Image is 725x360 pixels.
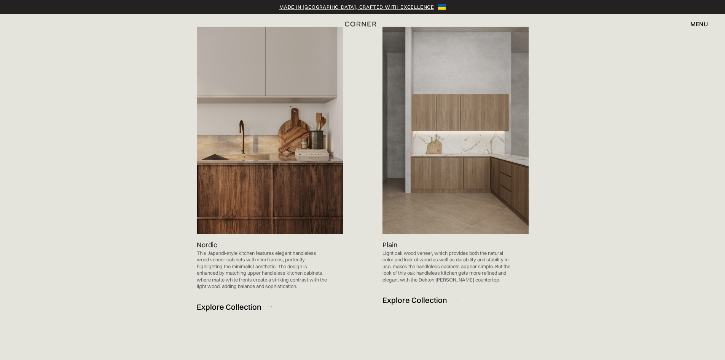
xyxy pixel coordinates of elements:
[683,18,708,30] div: menu
[336,19,390,29] a: home
[197,302,261,312] div: Explore Collection
[197,250,328,290] p: This Japandi-style kitchen features elegant handleless wood veneer cabinets with slim frames, per...
[382,240,397,250] p: Plain
[197,298,272,316] a: Explore Collection
[197,240,217,250] p: Nordic
[382,291,457,309] a: Explore Collection
[382,295,447,305] div: Explore Collection
[382,250,513,283] p: Light oak wood veneer, which provides both the natural color and look of wood as well as durabili...
[279,3,434,11] a: Made in [GEOGRAPHIC_DATA], crafted with excellence
[690,21,708,27] div: menu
